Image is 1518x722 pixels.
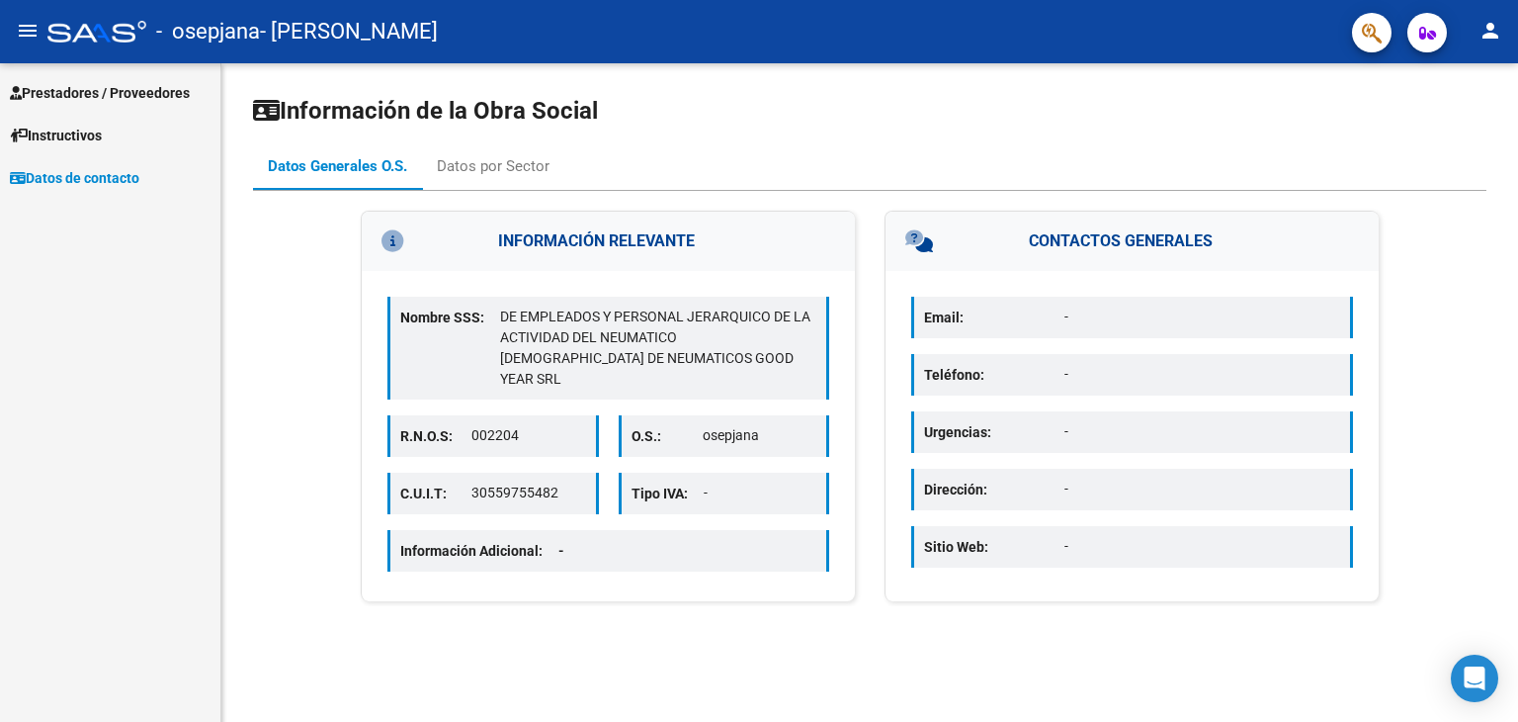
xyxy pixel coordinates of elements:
[885,212,1379,271] h3: CONTACTOS GENERALES
[1064,421,1340,442] p: -
[1064,307,1340,327] p: -
[924,479,1064,500] p: Dirección:
[400,425,471,447] p: R.N.O.S:
[1478,19,1502,43] mat-icon: person
[437,155,549,177] div: Datos por Sector
[558,543,564,559] span: -
[471,425,585,446] p: 002204
[924,536,1064,558] p: Sitio Web:
[1064,536,1340,557] p: -
[400,483,471,504] p: C.U.I.T:
[632,425,703,447] p: O.S.:
[924,364,1064,386] p: Teléfono:
[500,307,816,390] p: DE EMPLEADOS Y PERSONAL JERARQUICO DE LA ACTIVIDAD DEL NEUMATICO [DEMOGRAPHIC_DATA] DE NEUMATICOS...
[253,95,1486,127] h1: Información de la Obra Social
[16,19,40,43] mat-icon: menu
[632,483,704,504] p: Tipo IVA:
[260,10,438,53] span: - [PERSON_NAME]
[704,483,817,503] p: -
[362,212,855,271] h3: INFORMACIÓN RELEVANTE
[10,125,102,146] span: Instructivos
[924,421,1064,443] p: Urgencias:
[10,82,190,104] span: Prestadores / Proveedores
[924,307,1064,328] p: Email:
[471,483,585,503] p: 30559755482
[400,307,500,328] p: Nombre SSS:
[703,425,816,446] p: osepjana
[10,167,139,189] span: Datos de contacto
[156,10,260,53] span: - osepjana
[1064,479,1340,499] p: -
[1451,655,1498,702] div: Open Intercom Messenger
[268,155,407,177] div: Datos Generales O.S.
[400,540,580,562] p: Información Adicional:
[1064,364,1340,385] p: -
